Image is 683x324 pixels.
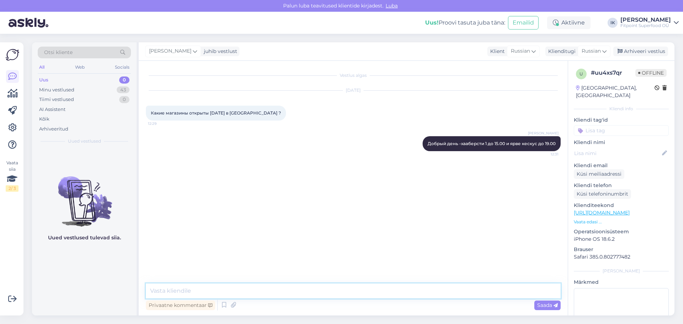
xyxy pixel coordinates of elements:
[487,48,505,55] div: Klient
[44,49,73,56] span: Otsi kliente
[574,253,669,261] p: Safari 385.0.802777482
[574,278,669,286] p: Märkmed
[39,76,48,84] div: Uus
[151,110,281,116] span: Какие магазины открыты [DATE] в [GEOGRAPHIC_DATA] ?
[32,164,137,228] img: No chats
[591,69,635,77] div: # uu4xs7qr
[39,96,74,103] div: Tiimi vestlused
[6,160,18,192] div: Vaata siia
[545,48,576,55] div: Klienditugi
[528,131,558,136] span: [PERSON_NAME]
[119,76,129,84] div: 0
[574,125,669,136] input: Lisa tag
[508,16,539,30] button: Emailid
[6,48,19,62] img: Askly Logo
[574,246,669,253] p: Brauser
[39,126,68,133] div: Arhiveeritud
[148,121,175,126] span: 12:29
[425,19,439,26] b: Uus!
[425,18,505,27] div: Proovi tasuta juba täna:
[113,63,131,72] div: Socials
[39,116,49,123] div: Kõik
[582,47,601,55] span: Russian
[574,162,669,169] p: Kliendi email
[68,138,101,144] span: Uued vestlused
[608,18,618,28] div: IK
[48,234,121,241] p: Uued vestlused tulevad siia.
[574,228,669,235] p: Operatsioonisüsteem
[149,47,191,55] span: [PERSON_NAME]
[574,189,631,199] div: Küsi telefoninumbrit
[117,86,129,94] div: 43
[547,16,591,29] div: Aktiivne
[38,63,46,72] div: All
[6,185,18,192] div: 2 / 3
[620,17,671,23] div: [PERSON_NAME]
[146,72,561,79] div: Vestlus algas
[574,219,669,225] p: Vaata edasi ...
[537,302,558,308] span: Saada
[201,48,237,55] div: juhib vestlust
[574,235,669,243] p: iPhone OS 18.6.2
[574,116,669,124] p: Kliendi tag'id
[574,169,624,179] div: Küsi meiliaadressi
[613,47,668,56] div: Arhiveeri vestlus
[39,106,65,113] div: AI Assistent
[574,106,669,112] div: Kliendi info
[576,84,655,99] div: [GEOGRAPHIC_DATA], [GEOGRAPHIC_DATA]
[574,149,661,157] input: Lisa nimi
[574,209,630,216] a: [URL][DOMAIN_NAME]
[620,17,679,28] a: [PERSON_NAME]Fitpoint Superfood OÜ
[579,71,583,76] span: u
[383,2,400,9] span: Luba
[620,23,671,28] div: Fitpoint Superfood OÜ
[574,182,669,189] p: Kliendi telefon
[574,202,669,209] p: Klienditeekond
[635,69,667,77] span: Offline
[428,141,556,146] span: Добрый день -хааберсти 1 до 15.00 и ярве кескус до 19.00
[574,268,669,274] div: [PERSON_NAME]
[532,152,558,157] span: 12:31
[511,47,530,55] span: Russian
[39,86,74,94] div: Minu vestlused
[74,63,86,72] div: Web
[146,87,561,94] div: [DATE]
[146,301,215,310] div: Privaatne kommentaar
[574,139,669,146] p: Kliendi nimi
[119,96,129,103] div: 0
